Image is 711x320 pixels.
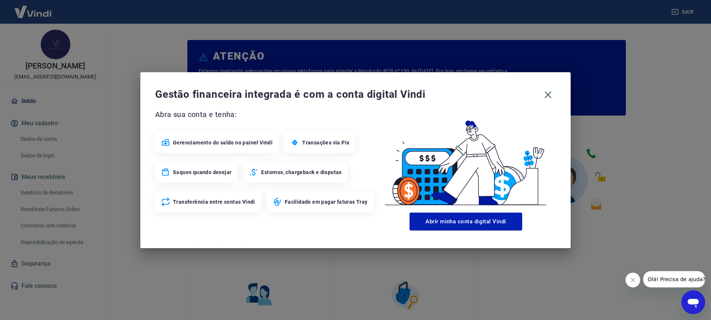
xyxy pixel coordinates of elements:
span: Saques quando desejar [173,169,231,176]
button: Abrir minha conta digital Vindi [410,213,522,230]
span: Facilidade em pagar faturas Tray [285,198,368,206]
iframe: Close message [625,273,640,287]
span: Gestão financeira integrada é com a conta digital Vindi [155,87,540,102]
iframe: Message from company [643,271,705,287]
span: Olá! Precisa de ajuda? [4,5,62,11]
span: Transações via Pix [302,139,349,146]
span: Transferência entre contas Vindi [173,198,255,206]
span: Abra sua conta e tenha: [155,109,376,120]
iframe: Button to launch messaging window [681,290,705,314]
img: Good Billing [376,109,556,210]
span: Estornos, chargeback e disputas [261,169,341,176]
span: Gerenciamento do saldo no painel Vindi [173,139,273,146]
